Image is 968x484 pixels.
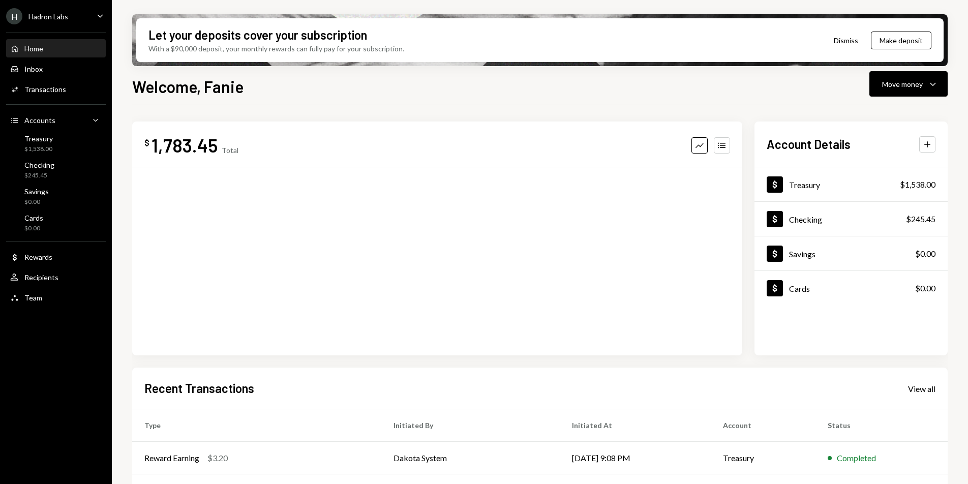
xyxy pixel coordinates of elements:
td: Dakota System [381,442,560,474]
div: Move money [882,79,923,89]
div: Let your deposits cover your subscription [148,26,367,43]
div: With a $90,000 deposit, your monthly rewards can fully pay for your subscription. [148,43,404,54]
a: Accounts [6,111,106,129]
div: Rewards [24,253,52,261]
button: Dismiss [821,28,871,52]
div: Checking [789,215,822,224]
div: Savings [789,249,815,259]
button: Make deposit [871,32,931,49]
a: Treasury$1,538.00 [754,167,948,201]
div: Reward Earning [144,452,199,464]
td: [DATE] 9:08 PM [560,442,711,474]
div: Completed [837,452,876,464]
a: Team [6,288,106,307]
div: $0.00 [24,224,43,233]
a: Rewards [6,248,106,266]
a: Cards$0.00 [6,210,106,235]
th: Status [815,409,948,442]
a: Savings$0.00 [754,236,948,270]
th: Type [132,409,381,442]
div: Transactions [24,85,66,94]
a: Cards$0.00 [754,271,948,305]
td: Treasury [711,442,815,474]
div: $ [144,138,149,148]
a: Home [6,39,106,57]
h1: Welcome, Fanie [132,76,244,97]
div: Savings [24,187,49,196]
div: Cards [789,284,810,293]
a: Inbox [6,59,106,78]
div: Cards [24,214,43,222]
th: Initiated At [560,409,711,442]
div: $0.00 [24,198,49,206]
div: $0.00 [915,248,935,260]
div: Hadron Labs [28,12,68,21]
a: Recipients [6,268,106,286]
div: Treasury [24,134,53,143]
a: Checking$245.45 [754,202,948,236]
th: Account [711,409,815,442]
div: Recipients [24,273,58,282]
a: Savings$0.00 [6,184,106,208]
div: Accounts [24,116,55,125]
div: Total [222,146,238,155]
div: $3.20 [207,452,228,464]
div: Home [24,44,43,53]
a: Transactions [6,80,106,98]
div: $245.45 [24,171,54,180]
div: $245.45 [906,213,935,225]
h2: Account Details [767,136,851,153]
div: $1,538.00 [900,178,935,191]
button: Move money [869,71,948,97]
div: H [6,8,22,24]
a: Treasury$1,538.00 [6,131,106,156]
div: $0.00 [915,282,935,294]
div: Team [24,293,42,302]
div: Inbox [24,65,43,73]
th: Initiated By [381,409,560,442]
div: View all [908,384,935,394]
a: View all [908,383,935,394]
a: Checking$245.45 [6,158,106,182]
div: $1,538.00 [24,145,53,154]
div: Treasury [789,180,820,190]
h2: Recent Transactions [144,380,254,397]
div: 1,783.45 [152,134,218,157]
div: Checking [24,161,54,169]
